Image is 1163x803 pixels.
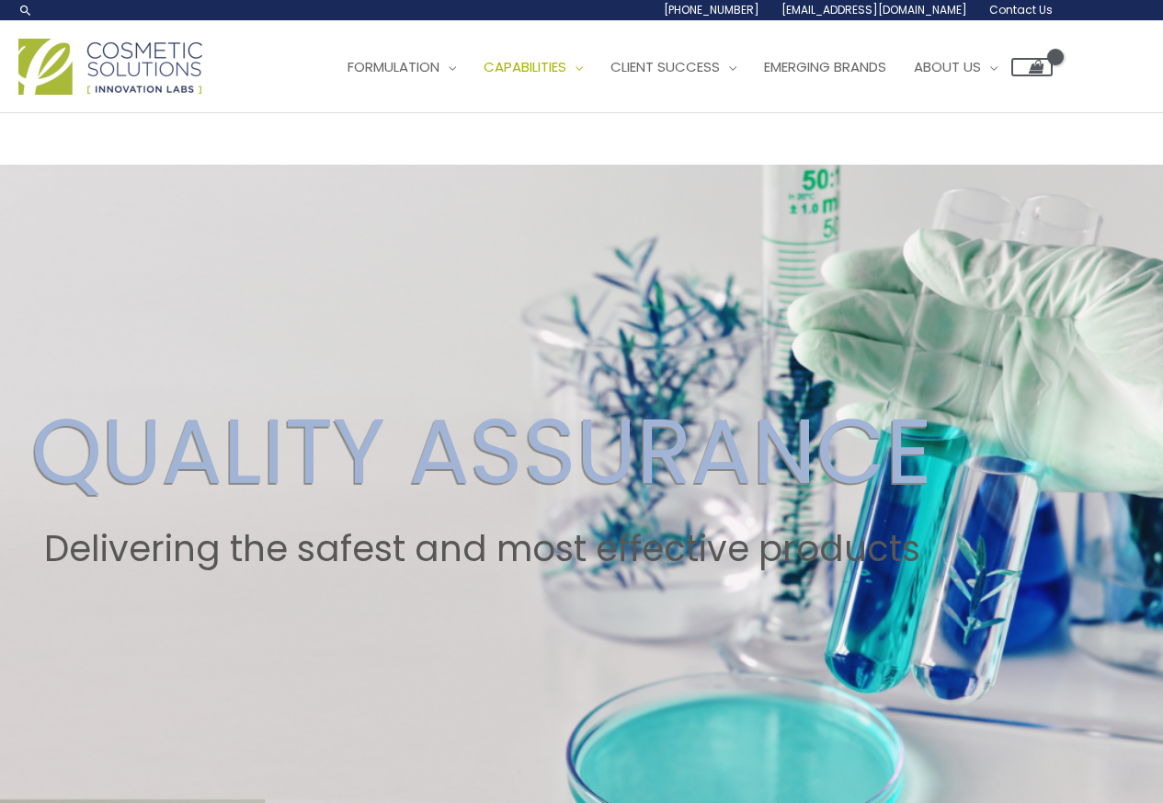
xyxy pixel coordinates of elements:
[320,40,1053,95] nav: Site Navigation
[31,528,932,570] h2: Delivering the safest and most effective products
[1011,58,1053,76] a: View Shopping Cart, empty
[750,40,900,95] a: Emerging Brands
[914,57,981,76] span: About Us
[18,39,202,95] img: Cosmetic Solutions Logo
[31,397,932,506] h2: QUALITY ASSURANCE
[597,40,750,95] a: Client Success
[334,40,470,95] a: Formulation
[470,40,597,95] a: Capabilities
[781,2,967,17] span: [EMAIL_ADDRESS][DOMAIN_NAME]
[610,57,720,76] span: Client Success
[989,2,1053,17] span: Contact Us
[664,2,759,17] span: [PHONE_NUMBER]
[18,3,33,17] a: Search icon link
[900,40,1011,95] a: About Us
[348,57,439,76] span: Formulation
[764,57,886,76] span: Emerging Brands
[484,57,566,76] span: Capabilities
